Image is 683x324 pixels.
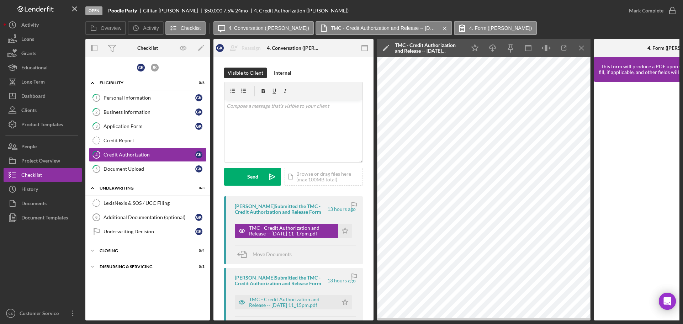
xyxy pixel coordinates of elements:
label: TMC - Credit Authorization and Release -- [DATE] 11_17pm.pdf [331,25,438,31]
div: 0 / 6 [192,81,205,85]
div: Gillian [PERSON_NAME] [143,8,204,14]
div: G K [195,94,202,101]
div: Open [85,6,102,15]
div: Mark Complete [629,4,663,18]
div: Eligibility [100,81,187,85]
div: 7.5 % [223,8,234,14]
span: $50,000 [204,7,222,14]
time: 2025-10-15 03:15 [327,278,356,283]
div: Business Information [104,109,195,115]
button: Document Templates [4,211,82,225]
div: Open Intercom Messenger [659,293,676,310]
button: TMC - Credit Authorization and Release -- [DATE] 11_17pm.pdf [316,21,452,35]
div: G K [195,108,202,116]
div: Underwriting Decision [104,229,195,234]
a: 2Business InformationGK [89,105,206,119]
time: 2025-10-15 03:17 [327,206,356,212]
button: CSCustomer Service [4,306,82,320]
a: Credit Report [89,133,206,148]
a: 1Personal InformationGK [89,91,206,105]
div: G K [195,228,202,235]
button: Checklist [165,21,206,35]
div: 24 mo [235,8,248,14]
div: G K [137,64,145,71]
div: G K [195,151,202,158]
div: 4. Credit Authorization ([PERSON_NAME]) [254,8,349,14]
a: 4Credit AuthorizationGK [89,148,206,162]
div: G K [216,44,224,52]
text: CS [8,312,13,315]
button: Send [224,168,281,186]
div: Customer Service [18,306,64,322]
a: 3Application FormGK [89,119,206,133]
div: Additional Documentation (optional) [104,214,195,220]
tspan: 5 [95,166,97,171]
div: G K [195,214,202,221]
div: Document Upload [104,166,195,172]
div: Credit Report [104,138,206,143]
div: TMC - Credit Authorization and Release -- [DATE] 11_15pm.pdf [249,297,334,308]
tspan: 1 [95,95,97,100]
button: Activity [128,21,163,35]
div: Disbursing & Servicing [100,265,187,269]
button: 4. Conversation ([PERSON_NAME]) [213,21,314,35]
button: TMC - Credit Authorization and Release -- [DATE] 11_17pm.pdf [235,224,352,238]
div: 0 / 3 [192,186,205,190]
div: Document Templates [21,211,68,227]
div: LexisNexis & SOS / UCC Filing [104,200,206,206]
button: Overview [85,21,126,35]
div: Personal Information [104,95,195,101]
label: Overview [101,25,121,31]
div: Application Form [104,123,195,129]
label: Checklist [181,25,201,31]
div: Credit Authorization [104,152,195,158]
div: G K [195,165,202,172]
label: Activity [143,25,159,31]
tspan: 6 [95,215,97,219]
div: G K [195,123,202,130]
a: Underwriting DecisionGK [89,224,206,239]
a: 5Document UploadGK [89,162,206,176]
div: Internal [274,68,291,78]
div: 0 / 4 [192,249,205,253]
div: TMC - Credit Authorization and Release -- [DATE] 11_17pm.pdf [249,225,334,237]
button: TMC - Credit Authorization and Release -- [DATE] 11_15pm.pdf [235,295,352,309]
div: Visible to Client [228,68,263,78]
div: Underwriting [100,186,187,190]
button: Visible to Client [224,68,267,78]
tspan: 4 [95,152,98,157]
div: [PERSON_NAME] Submitted the TMC - Credit Authorization and Release Form [235,275,326,286]
span: Move Documents [253,251,292,257]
